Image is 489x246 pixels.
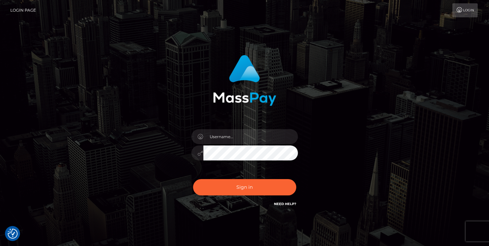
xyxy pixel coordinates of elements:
[8,229,18,239] img: Revisit consent button
[203,129,298,144] input: Username...
[193,179,296,195] button: Sign in
[274,202,296,206] a: Need Help?
[452,3,478,17] a: Login
[8,229,18,239] button: Consent Preferences
[10,3,36,17] a: Login Page
[213,55,276,106] img: MassPay Login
